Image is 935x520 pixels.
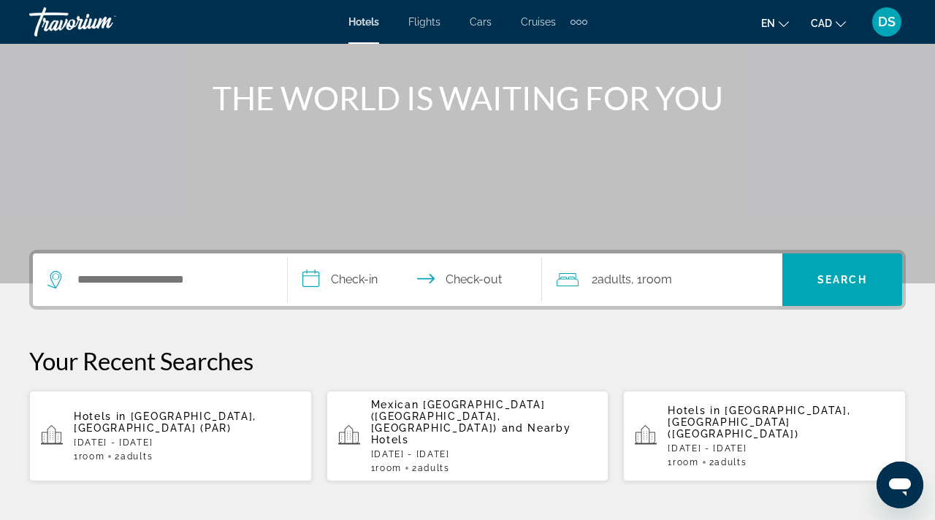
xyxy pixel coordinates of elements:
span: CAD [811,18,832,29]
span: 2 [115,451,153,462]
button: Hotels in [GEOGRAPHIC_DATA], [GEOGRAPHIC_DATA] (PAR)[DATE] - [DATE]1Room2Adults [29,390,312,482]
span: 1 [668,457,698,467]
button: User Menu [868,7,906,37]
div: Search widget [33,253,902,306]
span: Room [375,463,402,473]
span: Adults [121,451,153,462]
p: [DATE] - [DATE] [74,437,300,448]
button: Change language [761,12,789,34]
button: Mexican [GEOGRAPHIC_DATA] ([GEOGRAPHIC_DATA], [GEOGRAPHIC_DATA]) and Nearby Hotels[DATE] - [DATE]... [327,390,609,482]
span: Adults [418,463,450,473]
a: Travorium [29,3,175,41]
span: 1 [74,451,104,462]
button: Travelers: 2 adults, 0 children [542,253,782,306]
span: [GEOGRAPHIC_DATA], [GEOGRAPHIC_DATA] ([GEOGRAPHIC_DATA]) [668,405,850,440]
span: Room [79,451,105,462]
span: Hotels in [668,405,720,416]
p: Your Recent Searches [29,346,906,375]
h1: THE WORLD IS WAITING FOR YOU [194,79,741,117]
span: 2 [592,269,631,290]
span: Hotels in [74,410,126,422]
button: Extra navigation items [570,10,587,34]
span: DS [878,15,896,29]
button: Hotels in [GEOGRAPHIC_DATA], [GEOGRAPHIC_DATA] ([GEOGRAPHIC_DATA])[DATE] - [DATE]1Room2Adults [623,390,906,482]
a: Cruises [521,16,556,28]
span: 1 [371,463,402,473]
a: Flights [408,16,440,28]
span: Room [642,272,672,286]
span: 2 [412,463,450,473]
span: Adults [598,272,631,286]
span: 2 [709,457,747,467]
p: [DATE] - [DATE] [371,449,598,459]
a: Cars [470,16,492,28]
button: Change currency [811,12,846,34]
span: Adults [714,457,747,467]
button: Search [782,253,902,306]
a: Hotels [348,16,379,28]
span: and Nearby Hotels [371,422,571,446]
iframe: Кнопка запуска окна обмена сообщениями [877,462,923,508]
button: Check in and out dates [288,253,543,306]
span: , 1 [631,269,672,290]
span: en [761,18,775,29]
span: Mexican [GEOGRAPHIC_DATA] ([GEOGRAPHIC_DATA], [GEOGRAPHIC_DATA]) [371,399,546,434]
span: [GEOGRAPHIC_DATA], [GEOGRAPHIC_DATA] (PAR) [74,410,256,434]
span: Room [673,457,699,467]
span: Search [817,274,867,286]
p: [DATE] - [DATE] [668,443,894,454]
